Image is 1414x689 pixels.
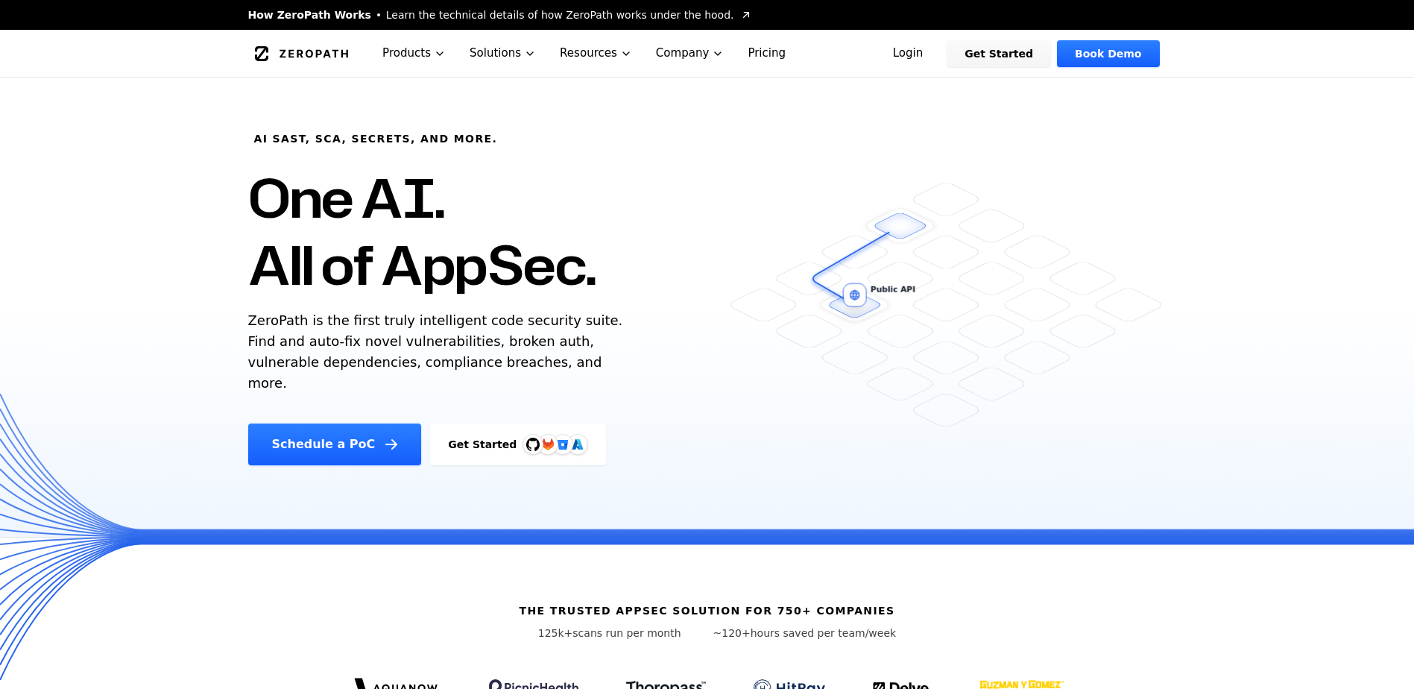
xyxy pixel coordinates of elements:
[519,603,894,618] h6: The trusted AppSec solution for 750+ companies
[458,30,548,77] button: Solutions
[248,7,752,22] a: How ZeroPath WorksLearn the technical details of how ZeroPath works under the hood.
[248,424,422,465] a: Schedule a PoC
[1057,40,1159,67] a: Book Demo
[254,131,498,146] h6: AI SAST, SCA, Secrets, and more.
[248,7,371,22] span: How ZeroPath Works
[386,7,734,22] span: Learn the technical details of how ZeroPath works under the hood.
[736,30,798,77] a: Pricing
[533,430,563,459] img: GitLab
[555,436,571,453] svg: Bitbucket
[947,40,1051,67] a: Get Started
[538,627,573,639] span: 125k+
[548,30,644,77] button: Resources
[875,40,941,67] a: Login
[230,30,1184,77] nav: Global
[518,626,701,641] p: scans run per month
[644,30,736,77] button: Company
[370,30,458,77] button: Products
[248,164,596,298] h1: One AI. All of AppSec.
[430,424,606,465] a: Get StartedGitHubGitLabAzure
[572,438,584,450] img: Azure
[526,438,540,451] img: GitHub
[713,627,751,639] span: ~120+
[713,626,897,641] p: hours saved per team/week
[248,310,630,394] p: ZeroPath is the first truly intelligent code security suite. Find and auto-fix novel vulnerabilit...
